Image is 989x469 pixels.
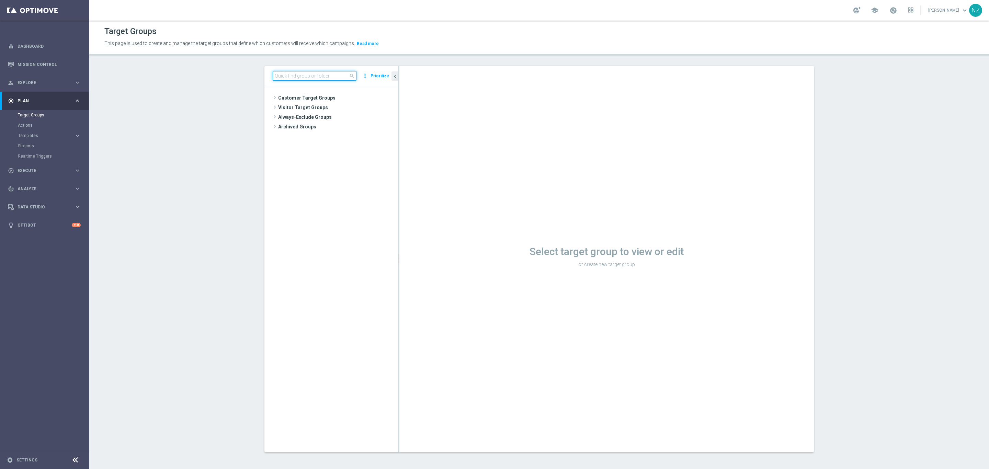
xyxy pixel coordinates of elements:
[8,186,81,192] button: track_changes Analyze keyboard_arrow_right
[18,55,81,73] a: Mission Control
[8,55,81,73] div: Mission Control
[72,223,81,227] div: +10
[8,43,14,49] i: equalizer
[278,112,398,122] span: Always-Exclude Groups
[928,5,969,15] a: [PERSON_NAME]keyboard_arrow_down
[18,187,74,191] span: Analyze
[8,98,14,104] i: gps_fixed
[8,222,14,228] i: lightbulb
[18,123,71,128] a: Actions
[8,204,74,210] div: Data Studio
[392,73,398,80] i: chevron_left
[356,40,379,47] button: Read more
[18,141,89,151] div: Streams
[391,71,398,81] button: chevron_left
[8,186,14,192] i: track_changes
[969,4,982,17] div: NZ
[362,71,368,81] i: more_vert
[8,98,74,104] div: Plan
[74,133,81,139] i: keyboard_arrow_right
[74,79,81,86] i: keyboard_arrow_right
[16,458,37,462] a: Settings
[18,99,74,103] span: Plan
[273,71,356,81] input: Quick find group or folder
[278,93,398,103] span: Customer Target Groups
[8,186,74,192] div: Analyze
[18,205,74,209] span: Data Studio
[349,73,355,79] span: search
[399,245,814,258] h1: Select target group to view or edit
[104,26,157,36] h1: Target Groups
[18,110,89,120] div: Target Groups
[871,7,878,14] span: school
[18,216,72,234] a: Optibot
[18,153,71,159] a: Realtime Triggers
[18,130,89,141] div: Templates
[18,120,89,130] div: Actions
[18,134,74,138] div: Templates
[8,80,14,86] i: person_search
[104,41,355,46] span: This page is used to create and manage the target groups that define which customers will receive...
[74,167,81,174] i: keyboard_arrow_right
[961,7,968,14] span: keyboard_arrow_down
[8,44,81,49] button: equalizer Dashboard
[399,261,814,267] p: or create new target group
[8,222,81,228] button: lightbulb Optibot +10
[18,134,67,138] span: Templates
[18,169,74,173] span: Execute
[8,168,14,174] i: play_circle_outline
[18,151,89,161] div: Realtime Triggers
[8,168,74,174] div: Execute
[8,80,81,85] button: person_search Explore keyboard_arrow_right
[18,112,71,118] a: Target Groups
[8,37,81,55] div: Dashboard
[8,204,81,210] button: Data Studio keyboard_arrow_right
[74,98,81,104] i: keyboard_arrow_right
[7,457,13,463] i: settings
[8,62,81,67] button: Mission Control
[8,216,81,234] div: Optibot
[18,133,81,138] button: Templates keyboard_arrow_right
[18,143,71,149] a: Streams
[74,185,81,192] i: keyboard_arrow_right
[8,168,81,173] button: play_circle_outline Execute keyboard_arrow_right
[370,71,390,81] button: Prioritize
[74,204,81,210] i: keyboard_arrow_right
[8,98,81,104] button: gps_fixed Plan keyboard_arrow_right
[18,37,81,55] a: Dashboard
[278,103,398,112] span: Visitor Target Groups
[18,81,74,85] span: Explore
[8,80,74,86] div: Explore
[278,122,398,131] span: Archived Groups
